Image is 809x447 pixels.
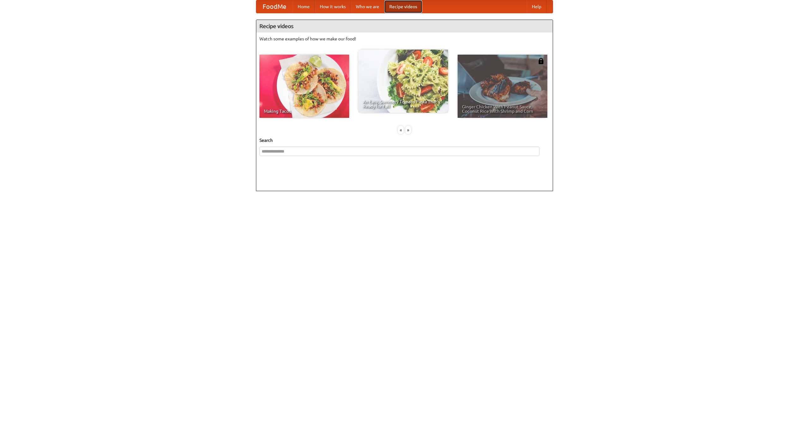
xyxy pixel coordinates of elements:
span: Making Tacos [264,109,345,113]
a: How it works [315,0,351,13]
a: Recipe videos [384,0,422,13]
h5: Search [259,137,550,143]
div: « [398,126,404,134]
a: An Easy, Summery Tomato Pasta That's Ready for Fall [358,50,448,113]
a: Who we are [351,0,384,13]
span: An Easy, Summery Tomato Pasta That's Ready for Fall [363,100,444,108]
a: Home [293,0,315,13]
div: » [405,126,411,134]
h4: Recipe videos [256,20,553,33]
a: Making Tacos [259,55,349,118]
p: Watch some examples of how we make our food! [259,36,550,42]
a: FoodMe [256,0,293,13]
a: Help [527,0,546,13]
img: 483408.png [538,58,544,64]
